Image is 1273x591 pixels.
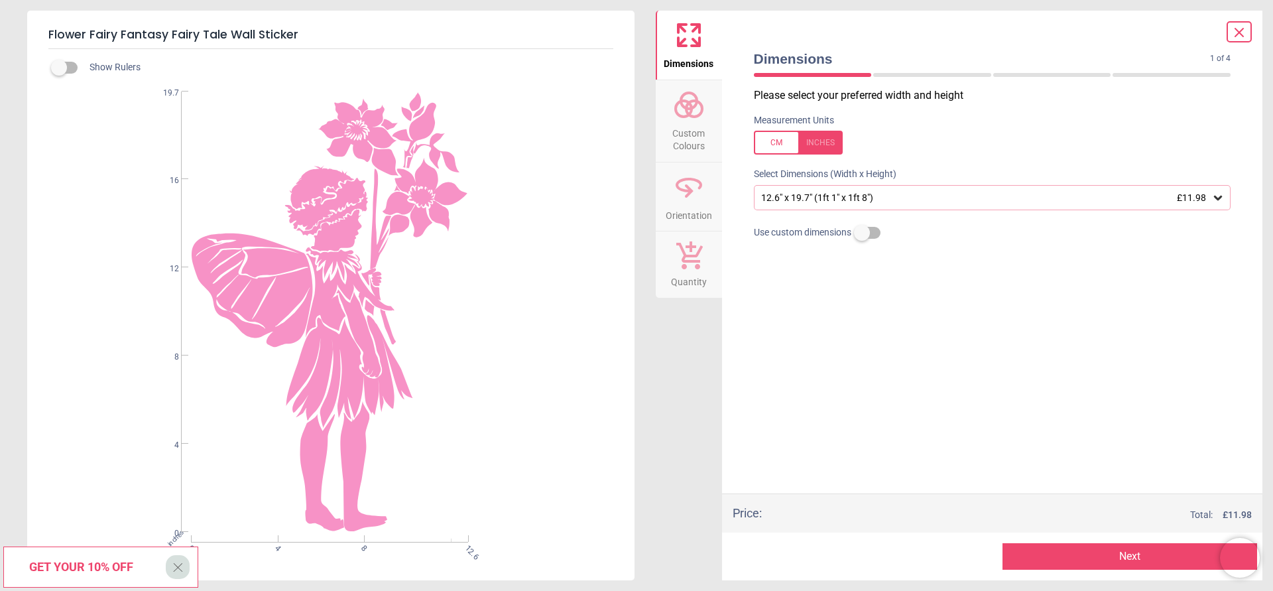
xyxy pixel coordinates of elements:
[743,168,896,181] label: Select Dimensions (Width x Height)
[462,543,471,552] span: 12.6
[656,11,722,80] button: Dimensions
[59,60,635,76] div: Show Rulers
[358,543,367,552] span: 8
[754,49,1211,68] span: Dimensions
[154,263,179,275] span: 12
[1228,509,1252,520] span: 11.98
[782,509,1252,522] div: Total:
[154,88,179,99] span: 19.7
[754,114,834,127] label: Measurement Units
[1177,192,1206,203] span: £11.98
[754,226,851,239] span: Use custom dimensions
[1210,53,1231,64] span: 1 of 4
[1002,543,1257,570] button: Next
[754,88,1242,103] p: Please select your preferred width and height
[154,528,179,539] span: 0
[272,543,280,552] span: 4
[664,51,713,71] span: Dimensions
[1220,538,1260,578] iframe: Brevo live chat
[671,269,707,289] span: Quantity
[733,505,762,521] div: Price :
[1223,509,1252,522] span: £
[656,163,722,231] button: Orientation
[760,192,1212,204] div: 12.6" x 19.7" (1ft 1" x 1ft 8")
[48,21,613,49] h5: Flower Fairy Fantasy Fairy Tale Wall Sticker
[656,231,722,298] button: Quantity
[154,175,179,186] span: 16
[656,80,722,162] button: Custom Colours
[154,440,179,451] span: 4
[154,352,179,363] span: 8
[657,121,721,153] span: Custom Colours
[666,203,712,223] span: Orientation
